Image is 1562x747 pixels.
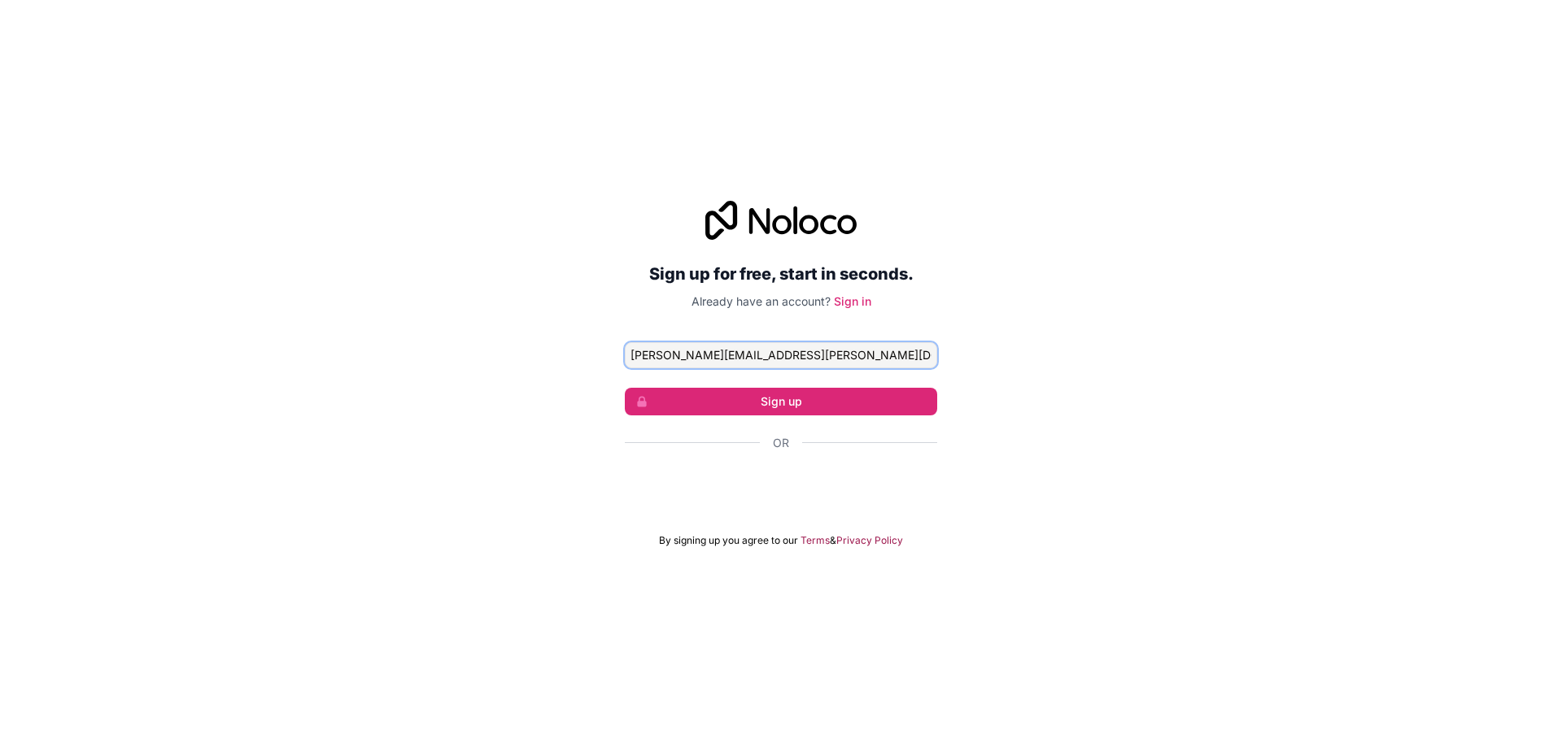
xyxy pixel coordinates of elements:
a: Terms [801,534,830,547]
a: Privacy Policy [836,534,903,547]
h2: Sign up for free, start in seconds. [625,259,937,289]
button: Sign up [625,388,937,415]
input: Email address [625,342,937,368]
span: By signing up you agree to our [659,534,798,547]
iframe: Sign in with Google Button [617,469,945,505]
span: Or [773,435,789,451]
span: Already have an account? [692,294,831,308]
span: & [830,534,836,547]
a: Sign in [834,294,871,308]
